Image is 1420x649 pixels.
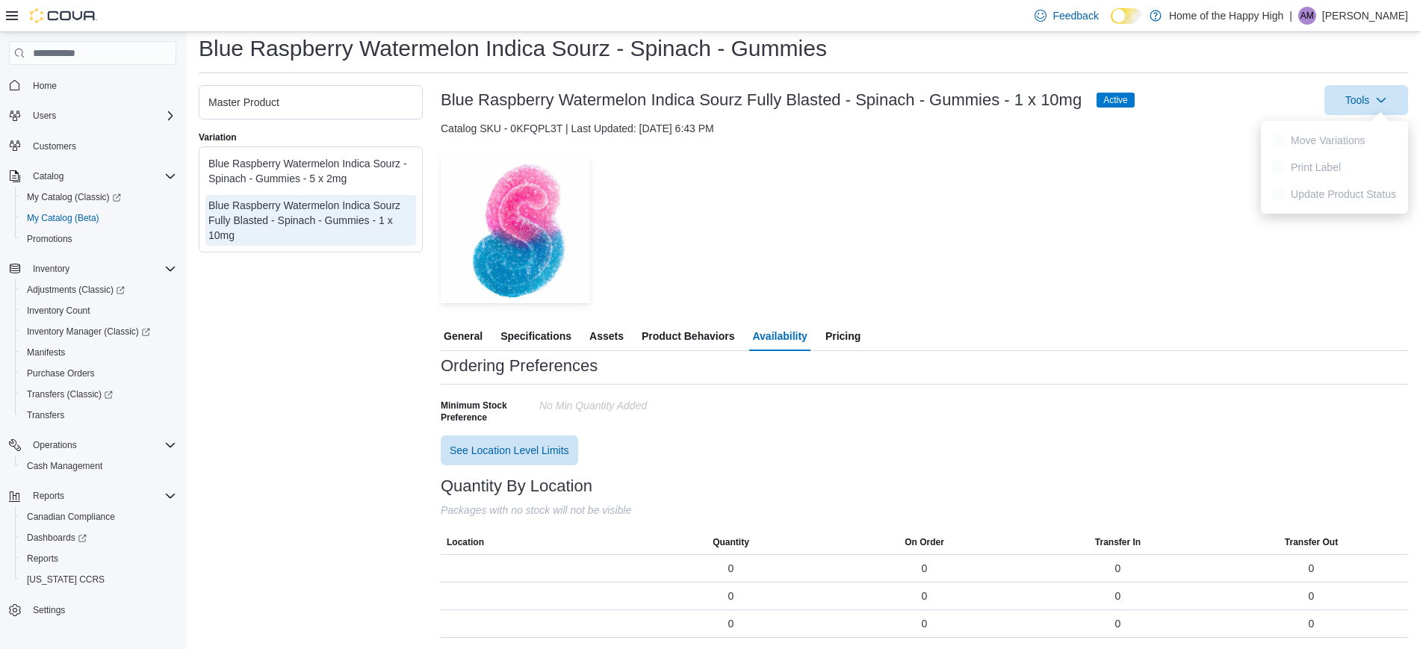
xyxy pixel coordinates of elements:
span: Transfers [21,406,176,424]
span: Operations [27,436,176,454]
div: 0 [1309,589,1315,603]
a: Home [27,77,63,95]
div: Catalog SKU - 0KFQPL3T | Last Updated: [DATE] 6:43 PM [441,121,1408,136]
span: Move Variations [1291,133,1396,148]
span: Promotions [27,233,72,245]
span: Promotions [21,230,176,248]
a: [US_STATE] CCRS [21,571,111,589]
button: Inventory [27,260,75,278]
label: Variation [199,131,237,143]
span: Inventory [33,263,69,275]
a: Adjustments (Classic) [15,279,182,300]
span: Active [1103,93,1128,107]
a: Feedback [1029,1,1104,31]
span: Manifests [21,344,176,361]
button: Reports [3,485,182,506]
span: My Catalog (Beta) [21,209,176,227]
span: Washington CCRS [21,571,176,589]
button: Catalog [27,167,69,185]
a: My Catalog (Beta) [21,209,105,227]
a: Manifests [21,344,71,361]
a: Canadian Compliance [21,508,121,526]
span: See Location Level Limits [450,443,569,458]
span: General [444,321,483,351]
button: Print Label [1267,154,1402,181]
span: Transfers [27,409,64,421]
span: Feedback [1052,8,1098,23]
span: Availability [752,321,807,351]
span: Pricing [825,321,861,351]
span: Canadian Compliance [21,508,176,526]
span: My Catalog (Classic) [27,191,121,203]
span: Cash Management [27,460,102,472]
span: Reports [33,490,64,502]
a: Promotions [21,230,78,248]
button: See Location Level Limits [441,435,578,465]
span: [US_STATE] CCRS [27,574,105,586]
span: Settings [27,600,176,619]
span: My Catalog (Classic) [21,188,176,206]
button: Catalog [3,166,182,187]
span: Specifications [500,321,571,351]
div: 0 [922,616,928,631]
span: Inventory Count [27,305,90,317]
span: Settings [33,604,65,616]
span: Minimum Stock Preference [441,400,533,423]
span: Adjustments (Classic) [27,284,125,296]
a: My Catalog (Classic) [21,188,127,206]
span: Customers [27,137,176,155]
div: Blue Raspberry Watermelon Indica Sourz - Spinach - Gummies - 5 x 2mg [208,156,413,186]
a: Dashboards [21,529,93,547]
div: Blue Raspberry Watermelon Indica Sourz Fully Blasted - Spinach - Gummies - 1 x 10mg [208,198,413,243]
div: 0 [1115,561,1121,576]
span: Inventory Manager (Classic) [27,326,150,338]
a: Dashboards [15,527,182,548]
div: 0 [922,561,928,576]
button: Home [3,74,182,96]
span: Product Behaviors [642,321,734,351]
span: Canadian Compliance [27,511,115,523]
button: Inventory Count [15,300,182,321]
span: On Order [905,536,944,548]
a: Inventory Count [21,302,96,320]
span: Dashboards [27,532,87,544]
span: Quantity [713,536,749,548]
div: 0 [1309,616,1315,631]
a: Customers [27,137,82,155]
a: My Catalog (Classic) [15,187,182,208]
span: Cash Management [21,457,176,475]
a: Transfers (Classic) [21,385,119,403]
div: Master Product [208,95,413,110]
img: Image for Blue Raspberry Watermelon Indica Sourz Fully Blasted - Spinach - Gummies - 1 x 10mg [441,154,590,303]
span: Users [33,110,56,122]
span: Update Product Status [1291,187,1396,202]
h3: Ordering Preferences [441,357,598,375]
span: Home [27,75,176,94]
span: Purchase Orders [21,364,176,382]
div: 0 [728,616,734,631]
span: Print Label [1291,160,1396,175]
span: Transfer In [1095,536,1141,548]
button: Customers [3,135,182,157]
h3: Quantity By Location [441,477,592,495]
span: AM [1300,7,1314,25]
span: Users [27,107,176,125]
span: Purchase Orders [27,367,95,379]
span: Catalog [27,167,176,185]
span: Home [33,80,57,92]
span: Reports [21,550,176,568]
span: Customers [33,140,76,152]
h3: Blue Raspberry Watermelon Indica Sourz Fully Blasted - Spinach - Gummies - 1 x 10mg [441,91,1082,109]
a: Inventory Manager (Classic) [15,321,182,342]
span: Transfers (Classic) [27,388,113,400]
span: Location [447,536,484,548]
div: 0 [1115,616,1121,631]
span: Tools [1345,93,1370,108]
span: Dashboards [21,529,176,547]
div: Aubrey Mondor [1298,7,1316,25]
span: Transfers (Classic) [21,385,176,403]
button: Transfers [15,405,182,426]
div: 0 [1115,589,1121,603]
button: My Catalog (Beta) [15,208,182,229]
a: Transfers [21,406,70,424]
